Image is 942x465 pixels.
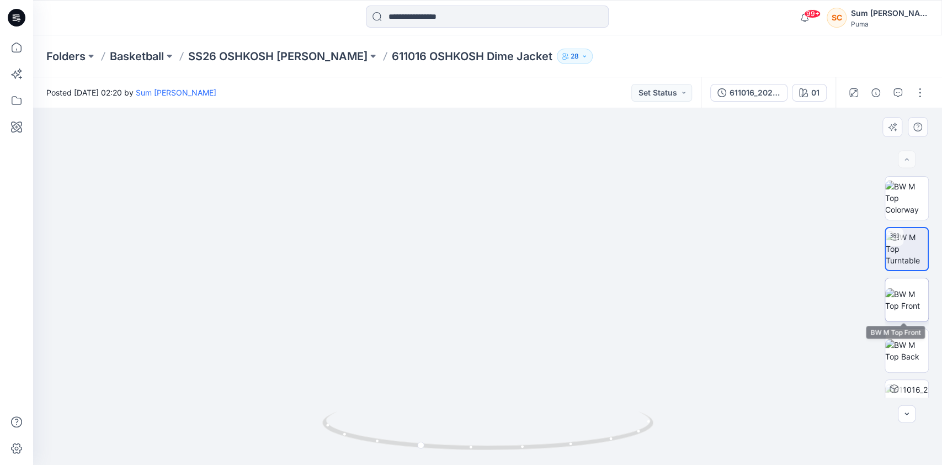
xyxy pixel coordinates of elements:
div: Sum [PERSON_NAME] [851,7,928,20]
button: 01 [792,84,827,102]
p: 611016 OSHKOSH Dime Jacket [392,49,552,64]
div: 01 [811,87,819,99]
div: SC [827,8,847,28]
img: BW M Top Turntable [886,231,928,266]
img: BW M Top Front [885,288,928,311]
button: 611016_20250902 [710,84,787,102]
span: 99+ [804,9,821,18]
a: Folders [46,49,86,64]
a: Sum [PERSON_NAME] [136,88,216,97]
button: Details [867,84,885,102]
img: BW M Top Colorway [885,181,928,215]
img: BW M Top Back [885,339,928,362]
span: Posted [DATE] 02:20 by [46,87,216,98]
div: Puma [851,20,928,28]
a: SS26 OSHKOSH [PERSON_NAME] [188,49,368,64]
button: 28 [557,49,593,64]
div: 611016_20250902 [730,87,780,99]
p: 28 [571,50,579,62]
img: 611016_20250902 01 [885,384,928,419]
a: Basketball [110,49,164,64]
